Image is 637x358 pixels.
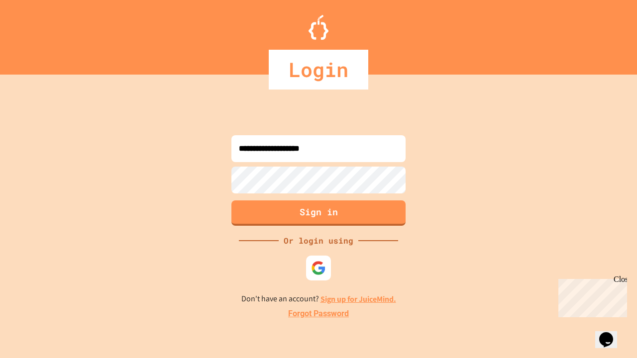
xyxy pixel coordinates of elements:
a: Sign up for JuiceMind. [320,294,396,304]
button: Sign in [231,200,406,226]
iframe: chat widget [554,275,627,317]
iframe: chat widget [595,318,627,348]
img: Logo.svg [309,15,328,40]
div: Login [269,50,368,89]
p: Don't have an account? [241,293,396,305]
a: Forgot Password [288,308,349,320]
div: Or login using [279,235,358,247]
img: google-icon.svg [311,261,326,275]
div: Chat with us now!Close [4,4,69,63]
